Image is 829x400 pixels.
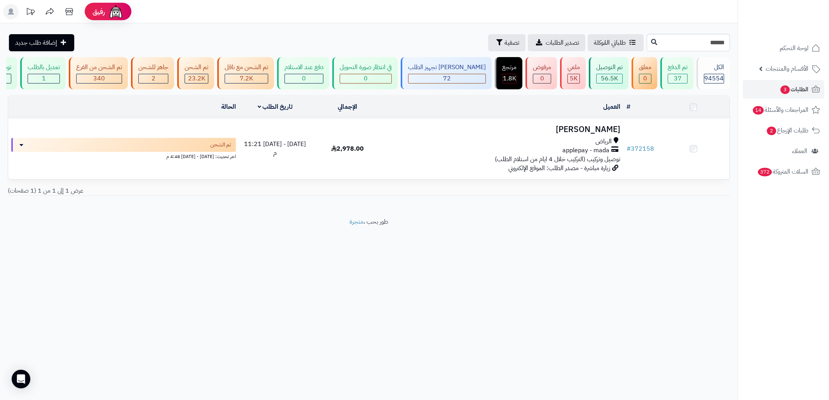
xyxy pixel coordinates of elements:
a: تاريخ الطلب [258,102,293,111]
div: 0 [285,74,323,83]
a: الإجمالي [338,102,357,111]
a: السلات المتروكة372 [743,162,824,181]
a: # [627,102,630,111]
div: في انتظار صورة التحويل [340,63,392,72]
span: # [627,144,631,153]
div: مرتجع [502,63,517,72]
div: تم الشحن [185,63,208,72]
div: اخر تحديث: [DATE] - [DATE] 4:48 م [11,152,236,160]
a: الطلبات3 [743,80,824,99]
a: جاهز للشحن 2 [129,57,176,89]
div: ملغي [567,63,580,72]
span: 7.2K [240,74,253,83]
a: تعديل بالطلب 1 [19,57,67,89]
span: 14 [752,106,764,115]
a: المراجعات والأسئلة14 [743,101,824,119]
span: 23.2K [188,74,205,83]
a: تم الشحن مع ناقل 7.2K [216,57,276,89]
span: 56.5K [601,74,618,83]
span: 72 [443,74,451,83]
div: الكل [704,63,724,72]
span: توصيل وتركيب (التركيب خلال 4 ايام من استلام الطلب) [495,155,620,164]
span: السلات المتروكة [757,166,808,177]
div: جاهز للشحن [138,63,168,72]
span: 372 [757,167,773,177]
div: 2 [139,74,168,83]
span: 94554 [704,74,724,83]
span: زيارة مباشرة - مصدر الطلب: الموقع الإلكتروني [508,163,610,173]
a: تم الدفع 37 [659,57,695,89]
span: 2,978.00 [331,144,364,153]
div: [PERSON_NAME] تجهيز الطلب [408,63,486,72]
span: تم الشحن [210,141,231,149]
div: عرض 1 إلى 1 من 1 (1 صفحات) [2,186,369,195]
a: [PERSON_NAME] تجهيز الطلب 72 [399,57,493,89]
div: تم التوصيل [596,63,623,72]
span: 0 [364,74,368,83]
a: تم الشحن 23.2K [176,57,216,89]
span: الرياض [595,137,612,146]
a: طلبات الإرجاع2 [743,121,824,140]
a: #372158 [627,144,654,153]
span: رفيق [92,7,105,16]
a: معلق 0 [630,57,659,89]
img: ai-face.png [108,4,124,19]
span: 2 [152,74,155,83]
span: 5K [570,74,578,83]
span: 340 [93,74,105,83]
div: تم الدفع [668,63,688,72]
span: المراجعات والأسئلة [752,104,808,115]
a: تحديثات المنصة [21,4,40,21]
div: تعديل بالطلب [28,63,60,72]
div: 0 [533,74,551,83]
div: 7223 [225,74,268,83]
span: تصدير الطلبات [546,38,579,47]
span: 0 [302,74,306,83]
div: 37 [668,74,687,83]
img: logo-2.png [776,6,822,23]
div: 23194 [185,74,208,83]
a: مرفوض 0 [524,57,558,89]
div: Open Intercom Messenger [12,370,30,388]
div: 4964 [568,74,579,83]
h3: [PERSON_NAME] [386,125,620,134]
div: مرفوض [533,63,551,72]
a: متجرة [349,217,363,226]
a: مرتجع 1.8K [493,57,524,89]
div: 340 [77,74,122,83]
span: 3 [780,85,790,94]
span: applepay - mada [562,146,609,155]
a: ملغي 5K [558,57,587,89]
span: طلبات الإرجاع [766,125,808,136]
span: تصفية [504,38,519,47]
a: لوحة التحكم [743,39,824,57]
span: لوحة التحكم [780,43,808,54]
div: تم الشحن مع ناقل [225,63,268,72]
span: 0 [643,74,647,83]
span: [DATE] - [DATE] 11:21 م [244,139,306,158]
span: طلباتي المُوكلة [594,38,626,47]
a: في انتظار صورة التحويل 0 [331,57,399,89]
div: دفع عند الاستلام [284,63,323,72]
span: 2 [766,126,777,136]
a: الحالة [221,102,236,111]
span: 1.8K [503,74,516,83]
a: دفع عند الاستلام 0 [276,57,331,89]
span: العملاء [792,146,807,157]
a: إضافة طلب جديد [9,34,74,51]
div: 0 [340,74,391,83]
div: تم الشحن من الفرع [76,63,122,72]
span: الأقسام والمنتجات [766,63,808,74]
a: العميل [603,102,620,111]
a: تم الشحن من الفرع 340 [67,57,129,89]
a: الكل94554 [695,57,731,89]
div: 56524 [597,74,622,83]
div: 1 [28,74,59,83]
span: 37 [674,74,682,83]
a: تصدير الطلبات [528,34,585,51]
span: الطلبات [780,84,808,95]
div: 0 [639,74,651,83]
a: طلباتي المُوكلة [588,34,644,51]
a: تم التوصيل 56.5K [587,57,630,89]
button: تصفية [488,34,525,51]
